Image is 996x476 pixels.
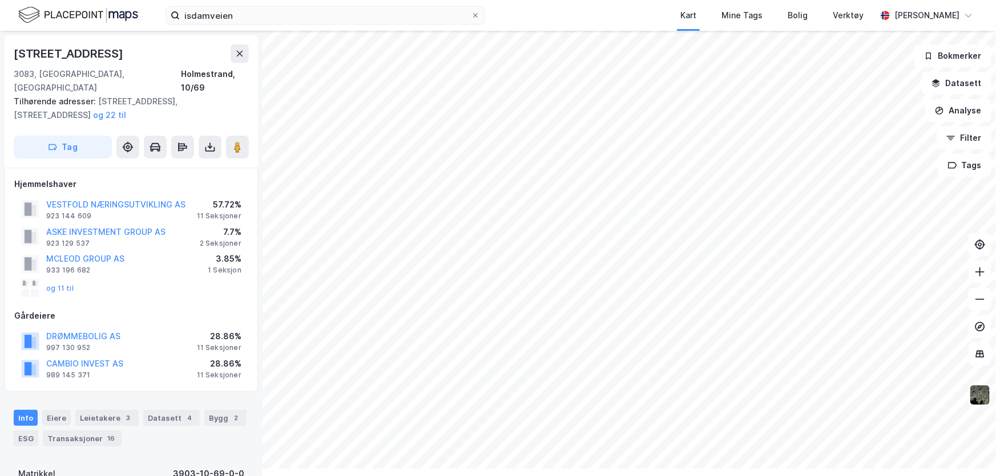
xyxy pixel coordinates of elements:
div: Mine Tags [721,9,763,22]
div: 11 Seksjoner [197,211,241,221]
div: 11 Seksjoner [197,343,241,352]
div: Transaksjoner [43,430,122,446]
div: Gårdeiere [14,309,248,323]
div: 2 [231,412,242,424]
button: Tags [938,154,991,177]
input: Søk på adresse, matrikkel, gårdeiere, leietakere eller personer [180,7,471,24]
div: 997 130 952 [46,343,90,352]
div: 3.85% [208,252,241,266]
div: 11 Seksjoner [197,371,241,380]
div: 923 129 537 [46,239,90,248]
div: Eiere [42,410,71,426]
div: ESG [14,430,38,446]
iframe: Chat Widget [939,421,996,476]
div: [STREET_ADDRESS] [14,44,126,63]
div: 3 [123,412,134,424]
div: 28.86% [197,357,241,371]
div: 933 196 682 [46,266,90,275]
div: 2 Seksjoner [200,239,241,248]
div: Bygg [204,410,247,426]
div: 923 144 609 [46,211,91,221]
div: 16 [105,433,117,444]
div: 3083, [GEOGRAPHIC_DATA], [GEOGRAPHIC_DATA] [14,67,181,95]
div: Holmestrand, 10/69 [181,67,249,95]
button: Filter [937,127,991,149]
div: 1 Seksjon [208,266,241,275]
div: Info [14,410,38,426]
div: Verktøy [833,9,864,22]
img: 9k= [969,384,991,406]
div: 28.86% [197,329,241,343]
div: [STREET_ADDRESS], [STREET_ADDRESS] [14,95,240,122]
div: [PERSON_NAME] [894,9,959,22]
button: Datasett [922,72,991,95]
div: 989 145 371 [46,371,90,380]
button: Bokmerker [914,44,991,67]
div: Hjemmelshaver [14,177,248,191]
button: Analyse [925,99,991,122]
div: 4 [184,412,195,424]
img: logo.f888ab2527a4732fd821a326f86c7f29.svg [18,5,138,25]
div: Datasett [143,410,200,426]
div: Leietakere [75,410,139,426]
div: 57.72% [197,198,241,211]
div: Bolig [788,9,808,22]
div: Kontrollprogram for chat [939,421,996,476]
span: Tilhørende adresser: [14,96,98,106]
div: Kart [680,9,696,22]
div: 7.7% [200,225,241,239]
button: Tag [14,136,112,158]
